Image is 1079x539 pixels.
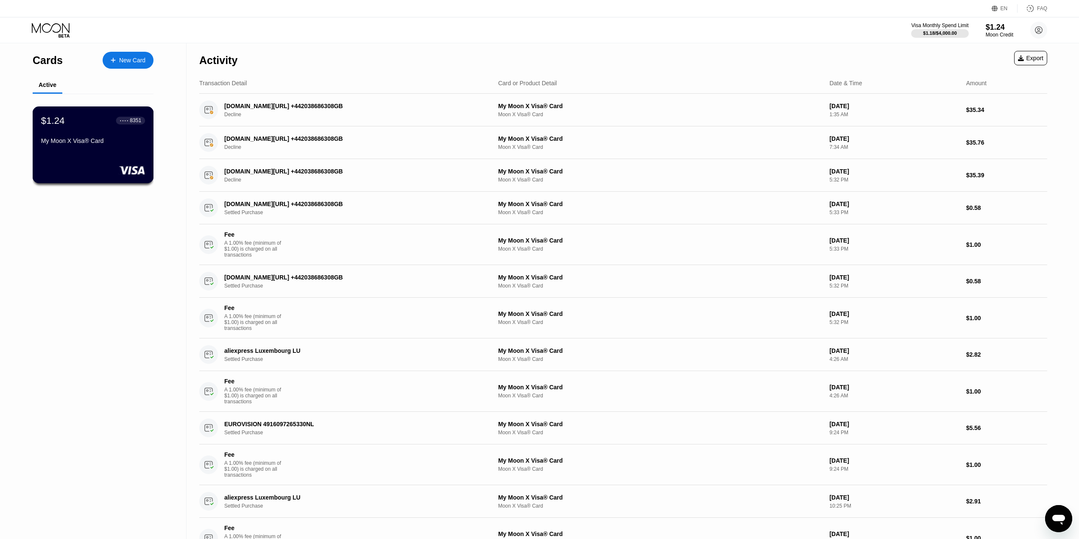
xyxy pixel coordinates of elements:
div: My Moon X Visa® Card [498,168,822,175]
div: $0.58 [966,204,1047,211]
div: My Moon X Visa® Card [498,347,822,354]
div: 4:26 AM [829,393,959,399]
div: [DOMAIN_NAME][URL] +442038686308GB [224,168,469,175]
div: New Card [119,57,145,64]
div: [DOMAIN_NAME][URL] +442038686308GBSettled PurchaseMy Moon X Visa® CardMoon X Visa® Card[DATE]5:33... [199,192,1047,224]
div: 5:32 PM [829,283,959,289]
div: Settled Purchase [224,356,487,362]
div: 5:32 PM [829,177,959,183]
div: FeeA 1.00% fee (minimum of $1.00) is charged on all transactionsMy Moon X Visa® CardMoon X Visa® ... [199,444,1047,485]
div: Moon X Visa® Card [498,319,822,325]
div: $1.00 [966,388,1047,395]
div: 1:35 AM [829,112,959,117]
div: $1.24Moon Credit [986,23,1013,38]
div: Decline [224,112,487,117]
div: aliexpress Luxembourg LU [224,494,469,501]
div: Moon Credit [986,32,1013,38]
div: [DATE] [829,531,959,537]
div: $2.91 [966,498,1047,505]
div: EUROVISION 4916097265330NLSettled PurchaseMy Moon X Visa® CardMoon X Visa® Card[DATE]9:24 PM$5.56 [199,412,1047,444]
div: [DOMAIN_NAME][URL] +442038686308GBDeclineMy Moon X Visa® CardMoon X Visa® Card[DATE]5:32 PM$35.39 [199,159,1047,192]
div: $35.76 [966,139,1047,146]
div: My Moon X Visa® Card [498,237,822,244]
div: 9:24 PM [829,466,959,472]
div: A 1.00% fee (minimum of $1.00) is charged on all transactions [224,460,288,478]
div: Card or Product Detail [498,80,557,87]
div: 10:25 PM [829,503,959,509]
div: EUROVISION 4916097265330NL [224,421,469,427]
div: FAQ [1037,6,1047,11]
div: [DATE] [829,103,959,109]
div: $1.00 [966,461,1047,468]
div: $1.24 [986,23,1013,32]
div: A 1.00% fee (minimum of $1.00) is charged on all transactions [224,313,288,331]
div: 7:34 AM [829,144,959,150]
div: Fee [224,304,284,311]
div: [DATE] [829,135,959,142]
div: Fee [224,451,284,458]
div: My Moon X Visa® Card [498,310,822,317]
div: My Moon X Visa® Card [498,201,822,207]
div: ● ● ● ● [120,119,128,122]
div: My Moon X Visa® Card [41,137,145,144]
div: Moon X Visa® Card [498,112,822,117]
div: [DATE] [829,310,959,317]
div: $1.24 [41,115,65,126]
div: 9:24 PM [829,430,959,436]
div: $1.00 [966,315,1047,321]
div: Transaction Detail [199,80,247,87]
div: 4:26 AM [829,356,959,362]
div: Settled Purchase [224,209,487,215]
div: EN [1001,6,1008,11]
div: Active [39,81,56,88]
div: [DATE] [829,237,959,244]
div: My Moon X Visa® Card [498,135,822,142]
div: 8351 [130,117,141,123]
div: New Card [103,52,153,69]
div: Visa Monthly Spend Limit$1.18/$4,000.00 [911,22,968,38]
div: [DATE] [829,457,959,464]
div: $35.39 [966,172,1047,179]
div: $1.24● ● ● ●8351My Moon X Visa® Card [33,107,153,183]
div: FeeA 1.00% fee (minimum of $1.00) is charged on all transactionsMy Moon X Visa® CardMoon X Visa® ... [199,224,1047,265]
div: Decline [224,177,487,183]
div: $0.58 [966,278,1047,285]
div: Fee [224,525,284,531]
div: Moon X Visa® Card [498,466,822,472]
div: aliexpress Luxembourg LU [224,347,469,354]
div: Fee [224,378,284,385]
div: Export [1018,55,1043,61]
div: Moon X Visa® Card [498,144,822,150]
div: My Moon X Visa® Card [498,421,822,427]
div: Fee [224,231,284,238]
div: Visa Monthly Spend Limit [911,22,968,28]
div: Moon X Visa® Card [498,393,822,399]
div: 5:32 PM [829,319,959,325]
div: My Moon X Visa® Card [498,494,822,501]
div: Amount [966,80,987,87]
div: $1.18 / $4,000.00 [923,31,957,36]
div: Settled Purchase [224,503,487,509]
div: A 1.00% fee (minimum of $1.00) is charged on all transactions [224,240,288,258]
div: [DOMAIN_NAME][URL] +442038686308GB [224,135,469,142]
div: FAQ [1018,4,1047,13]
div: Moon X Visa® Card [498,246,822,252]
div: [DATE] [829,384,959,391]
div: FeeA 1.00% fee (minimum of $1.00) is charged on all transactionsMy Moon X Visa® CardMoon X Visa® ... [199,298,1047,338]
div: Moon X Visa® Card [498,177,822,183]
div: FeeA 1.00% fee (minimum of $1.00) is charged on all transactionsMy Moon X Visa® CardMoon X Visa® ... [199,371,1047,412]
iframe: Button to launch messaging window [1045,505,1072,532]
div: Date & Time [829,80,862,87]
div: [DATE] [829,347,959,354]
div: $35.34 [966,106,1047,113]
div: $1.00 [966,241,1047,248]
div: $5.56 [966,424,1047,431]
div: My Moon X Visa® Card [498,103,822,109]
div: EN [992,4,1018,13]
div: 5:33 PM [829,246,959,252]
div: [DOMAIN_NAME][URL] +442038686308GB [224,201,469,207]
div: [DOMAIN_NAME][URL] +442038686308GBDeclineMy Moon X Visa® CardMoon X Visa® Card[DATE]7:34 AM$35.76 [199,126,1047,159]
div: My Moon X Visa® Card [498,384,822,391]
div: Decline [224,144,487,150]
div: [DOMAIN_NAME][URL] +442038686308GB [224,103,469,109]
